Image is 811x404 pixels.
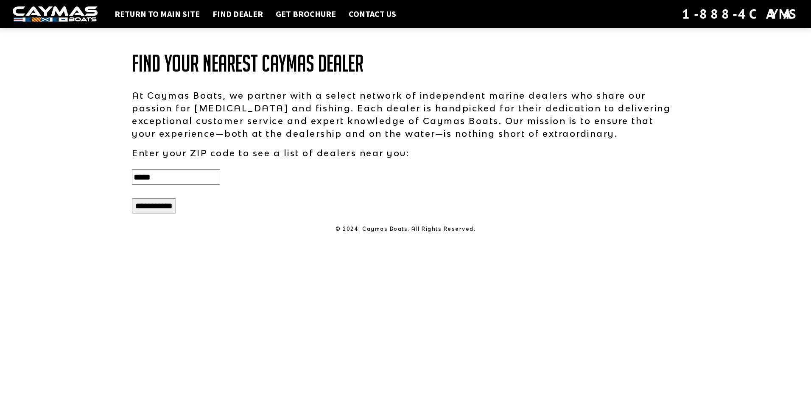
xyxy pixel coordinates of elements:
[132,147,679,159] p: Enter your ZIP code to see a list of dealers near you:
[682,5,798,23] div: 1-888-4CAYMAS
[132,51,679,76] h1: Find Your Nearest Caymas Dealer
[132,89,679,140] p: At Caymas Boats, we partner with a select network of independent marine dealers who share our pas...
[110,8,204,19] a: Return to main site
[344,8,400,19] a: Contact Us
[208,8,267,19] a: Find Dealer
[271,8,340,19] a: Get Brochure
[13,6,98,22] img: white-logo-c9c8dbefe5ff5ceceb0f0178aa75bf4bb51f6bca0971e226c86eb53dfe498488.png
[132,225,679,233] p: © 2024. Caymas Boats. All Rights Reserved.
